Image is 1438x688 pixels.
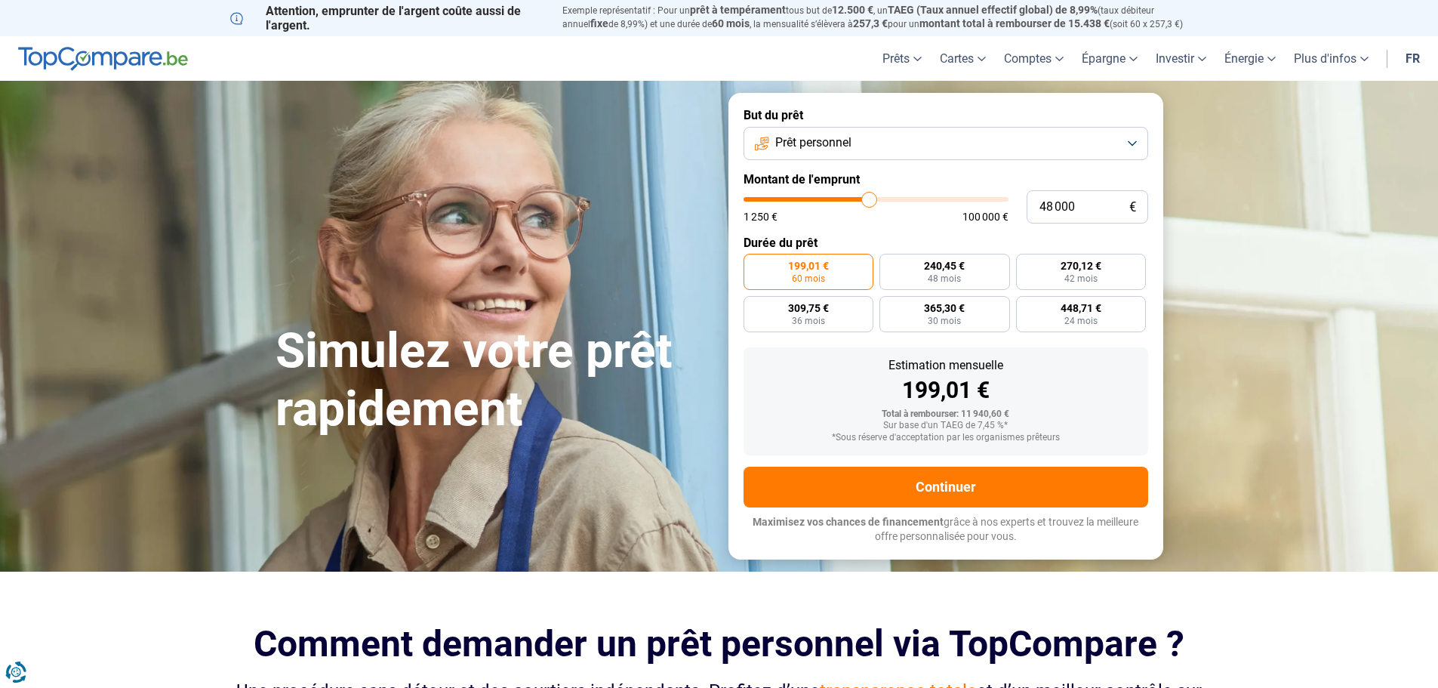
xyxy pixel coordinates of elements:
[853,17,888,29] span: 257,3 €
[230,4,544,32] p: Attention, emprunter de l'argent coûte aussi de l'argent.
[756,433,1136,443] div: *Sous réserve d'acceptation par les organismes prêteurs
[1147,36,1215,81] a: Investir
[928,316,961,325] span: 30 mois
[230,623,1209,665] h2: Comment demander un prêt personnel via TopCompare ?
[832,4,873,16] span: 12.500 €
[1061,303,1101,313] span: 448,71 €
[690,4,786,16] span: prêt à tempérament
[888,4,1098,16] span: TAEG (Taux annuel effectif global) de 8,99%
[1073,36,1147,81] a: Épargne
[1396,36,1429,81] a: fr
[924,261,965,271] span: 240,45 €
[1285,36,1378,81] a: Plus d'infos
[931,36,995,81] a: Cartes
[756,409,1136,420] div: Total à rembourser: 11 940,60 €
[756,379,1136,402] div: 199,01 €
[276,322,710,439] h1: Simulez votre prêt rapidement
[792,316,825,325] span: 36 mois
[744,515,1148,545] p: grâce à nos experts et trouvez la meilleure offre personnalisée pour vous.
[788,261,829,271] span: 199,01 €
[995,36,1073,81] a: Comptes
[928,274,961,283] span: 48 mois
[744,467,1148,508] button: Continuer
[792,274,825,283] span: 60 mois
[753,516,944,528] span: Maximisez vos chances de financement
[1064,274,1098,283] span: 42 mois
[1215,36,1285,81] a: Énergie
[590,17,608,29] span: fixe
[788,303,829,313] span: 309,75 €
[744,172,1148,187] label: Montant de l'emprunt
[873,36,931,81] a: Prêts
[919,17,1110,29] span: montant total à rembourser de 15.438 €
[775,134,851,151] span: Prêt personnel
[756,421,1136,431] div: Sur base d'un TAEG de 7,45 %*
[744,127,1148,160] button: Prêt personnel
[1129,201,1136,214] span: €
[756,359,1136,372] div: Estimation mensuelle
[18,47,188,71] img: TopCompare
[924,303,965,313] span: 365,30 €
[744,108,1148,122] label: But du prêt
[712,17,750,29] span: 60 mois
[744,236,1148,250] label: Durée du prêt
[562,4,1209,31] p: Exemple représentatif : Pour un tous but de , un (taux débiteur annuel de 8,99%) et une durée de ...
[744,211,778,222] span: 1 250 €
[1064,316,1098,325] span: 24 mois
[1061,261,1101,271] span: 270,12 €
[962,211,1008,222] span: 100 000 €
